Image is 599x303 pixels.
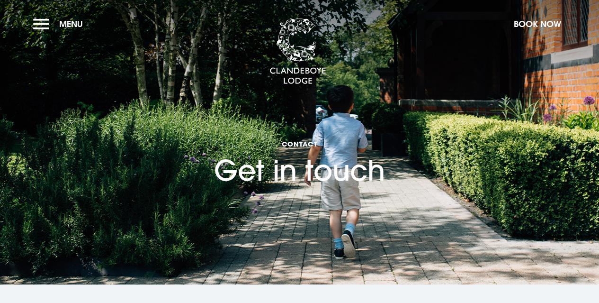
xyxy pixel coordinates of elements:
[214,102,385,188] h1: Get in touch
[33,14,88,34] button: Menu
[269,18,326,85] img: Clandeboye Lodge
[59,18,83,29] span: Menu
[214,139,385,148] span: Contact
[509,14,566,34] button: Book Now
